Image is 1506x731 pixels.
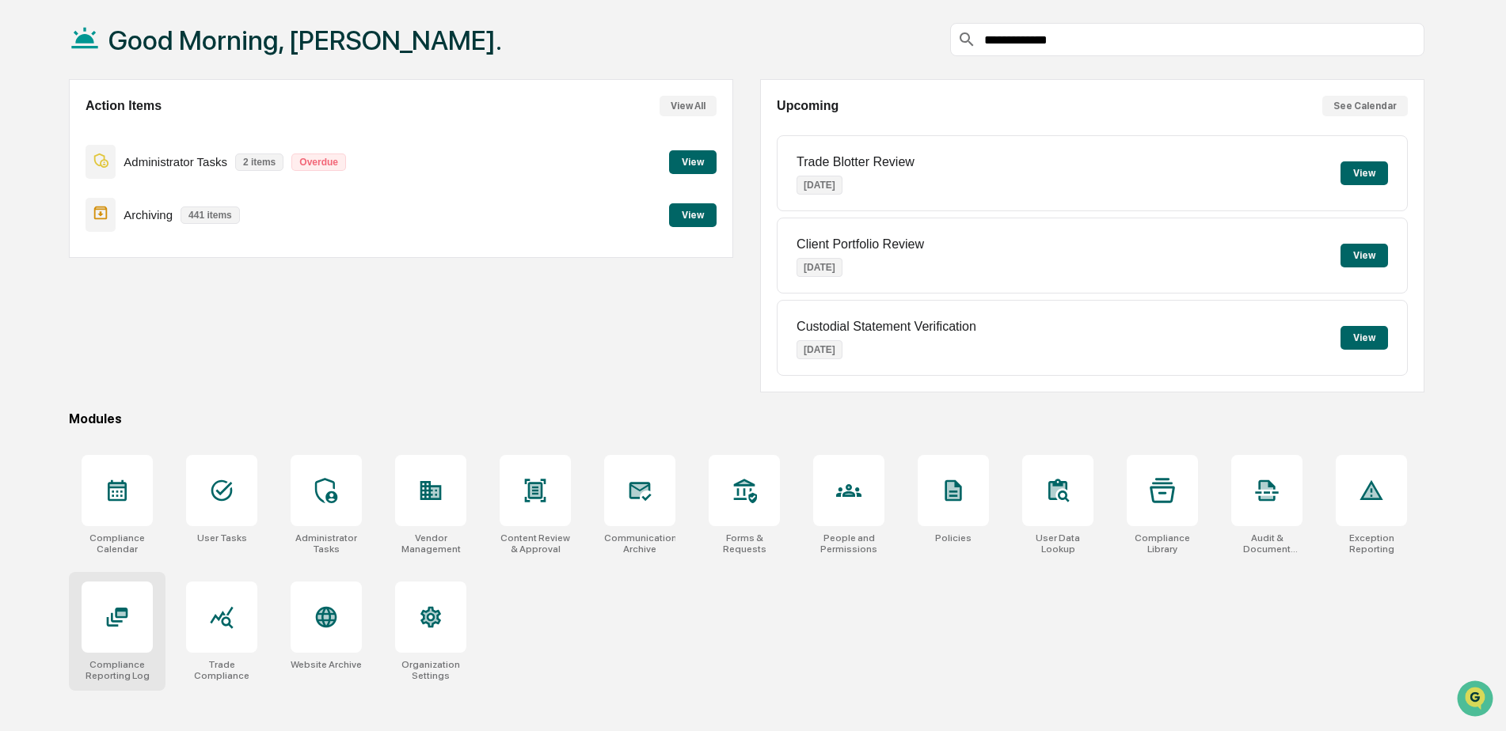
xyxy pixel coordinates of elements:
[108,193,203,222] a: 🗄️Attestations
[235,153,283,171] p: 2 items
[124,208,173,222] p: Archiving
[604,532,675,555] div: Communications Archive
[131,199,196,215] span: Attestations
[797,320,976,334] p: Custodial Statement Verification
[669,150,717,174] button: View
[813,532,884,555] div: People and Permissions
[395,659,466,681] div: Organization Settings
[112,267,192,280] a: Powered byPylon
[69,411,1424,426] div: Modules
[158,268,192,280] span: Pylon
[1455,679,1498,722] iframe: Open customer support
[1322,96,1408,116] button: See Calendar
[32,229,100,245] span: Data Lookup
[1341,161,1388,185] button: View
[16,121,44,150] img: 1746055101610-c473b297-6a78-478c-a979-82029cc54cd1
[82,659,153,681] div: Compliance Reporting Log
[1336,532,1407,555] div: Exception Reporting
[16,33,288,59] p: How can we help?
[197,532,247,544] div: User Tasks
[181,206,240,224] p: 441 items
[115,201,127,214] div: 🗄️
[10,193,108,222] a: 🖐️Preclearance
[32,199,102,215] span: Preclearance
[1341,244,1388,267] button: View
[269,126,288,145] button: Start new chat
[669,153,717,169] a: View
[1022,532,1093,555] div: User Data Lookup
[291,153,346,171] p: Overdue
[669,206,717,222] a: View
[777,99,839,113] h2: Upcoming
[1231,532,1303,555] div: Audit & Document Logs
[797,155,915,169] p: Trade Blotter Review
[1127,532,1198,555] div: Compliance Library
[54,121,260,137] div: Start new chat
[54,137,200,150] div: We're available if you need us!
[500,532,571,555] div: Content Review & Approval
[108,25,502,56] h1: Good Morning, [PERSON_NAME].
[10,223,106,252] a: 🔎Data Lookup
[291,659,362,670] div: Website Archive
[935,532,972,544] div: Policies
[669,203,717,227] button: View
[186,659,257,681] div: Trade Compliance
[797,340,842,359] p: [DATE]
[395,532,466,555] div: Vendor Management
[797,258,842,277] p: [DATE]
[291,532,362,555] div: Administrator Tasks
[660,96,717,116] button: View All
[86,99,162,113] h2: Action Items
[16,231,29,244] div: 🔎
[16,201,29,214] div: 🖐️
[82,532,153,555] div: Compliance Calendar
[124,155,227,169] p: Administrator Tasks
[709,532,780,555] div: Forms & Requests
[797,237,924,252] p: Client Portfolio Review
[1341,326,1388,350] button: View
[797,176,842,195] p: [DATE]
